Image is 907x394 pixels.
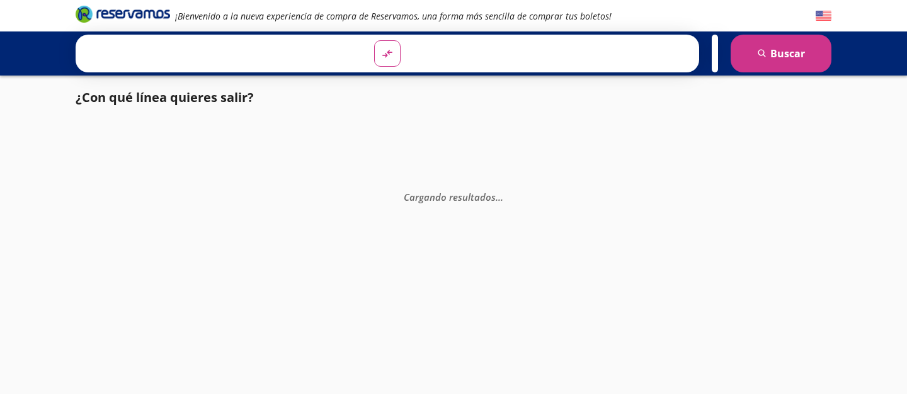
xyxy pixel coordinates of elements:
[76,4,170,27] a: Brand Logo
[816,8,831,24] button: English
[404,191,503,203] em: Cargando resultados
[496,191,498,203] span: .
[731,35,831,72] button: Buscar
[501,191,503,203] span: .
[76,4,170,23] i: Brand Logo
[498,191,501,203] span: .
[175,10,612,22] em: ¡Bienvenido a la nueva experiencia de compra de Reservamos, una forma más sencilla de comprar tus...
[76,88,254,107] p: ¿Con qué línea quieres salir?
